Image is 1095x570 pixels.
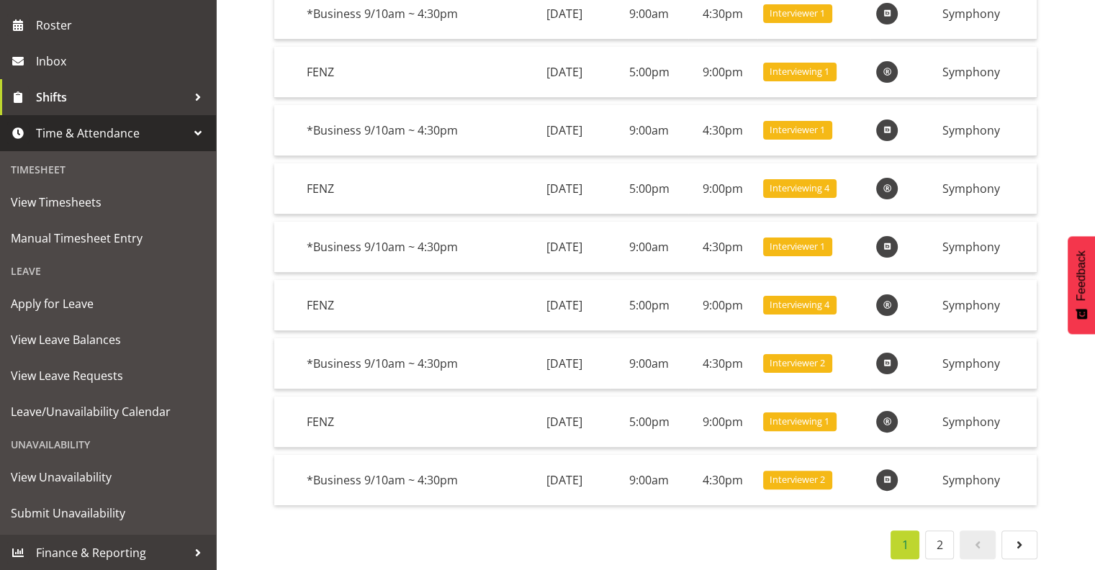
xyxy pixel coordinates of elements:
td: *Business 9/10am ~ 4:30pm [301,338,518,389]
span: Feedback [1075,250,1088,301]
a: View Leave Balances [4,322,212,358]
a: 2 [925,530,954,559]
td: 4:30pm [688,222,757,273]
td: Symphony [937,47,1037,98]
span: Submit Unavailability [11,502,205,524]
a: Apply for Leave [4,286,212,322]
span: Interviewing 1 [770,415,829,428]
td: [DATE] [518,280,610,331]
span: Interviewing 4 [770,181,829,195]
td: Symphony [937,222,1037,273]
td: 5:00pm [610,47,688,98]
td: Symphony [937,280,1037,331]
div: Unavailability [4,430,212,459]
span: Manual Timesheet Entry [11,227,205,249]
span: Interviewing 1 [770,65,829,78]
button: Feedback - Show survey [1068,236,1095,334]
td: Symphony [937,455,1037,505]
td: Symphony [937,105,1037,156]
td: FENZ [301,280,518,331]
td: [DATE] [518,105,610,156]
td: 9:00am [610,222,688,273]
td: 4:30pm [688,338,757,389]
span: Time & Attendance [36,122,187,144]
span: Inbox [36,50,209,72]
a: View Unavailability [4,459,212,495]
span: Finance & Reporting [36,542,187,564]
a: View Timesheets [4,184,212,220]
td: 5:00pm [610,397,688,448]
span: View Leave Balances [11,329,205,350]
td: 4:30pm [688,455,757,505]
td: 9:00am [610,455,688,505]
td: 9:00am [610,105,688,156]
span: Leave/Unavailability Calendar [11,401,205,422]
td: [DATE] [518,222,610,273]
td: [DATE] [518,338,610,389]
td: [DATE] [518,163,610,214]
td: Symphony [937,338,1037,389]
td: *Business 9/10am ~ 4:30pm [301,455,518,505]
a: Submit Unavailability [4,495,212,531]
span: Interviewer 1 [770,240,825,253]
a: Leave/Unavailability Calendar [4,394,212,430]
a: Manual Timesheet Entry [4,220,212,256]
td: 9:00am [610,338,688,389]
td: FENZ [301,163,518,214]
td: 9:00pm [688,47,757,98]
span: Interviewer 1 [770,123,825,137]
span: Interviewer 1 [770,6,825,20]
td: Symphony [937,397,1037,448]
div: Leave [4,256,212,286]
td: [DATE] [518,47,610,98]
td: *Business 9/10am ~ 4:30pm [301,105,518,156]
span: Apply for Leave [11,293,205,315]
td: 5:00pm [610,163,688,214]
span: Interviewer 2 [770,473,825,487]
span: View Unavailability [11,466,205,488]
td: Symphony [937,163,1037,214]
td: 9:00pm [688,397,757,448]
div: Timesheet [4,155,212,184]
span: Shifts [36,86,187,108]
td: 4:30pm [688,105,757,156]
td: FENZ [301,397,518,448]
td: 5:00pm [610,280,688,331]
td: [DATE] [518,397,610,448]
span: Interviewing 4 [770,298,829,312]
span: View Timesheets [11,191,205,213]
span: Interviewer 2 [770,356,825,370]
td: [DATE] [518,455,610,505]
span: View Leave Requests [11,365,205,386]
td: 9:00pm [688,163,757,214]
span: Roster [36,14,209,36]
td: *Business 9/10am ~ 4:30pm [301,222,518,273]
td: 9:00pm [688,280,757,331]
td: FENZ [301,47,518,98]
a: View Leave Requests [4,358,212,394]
